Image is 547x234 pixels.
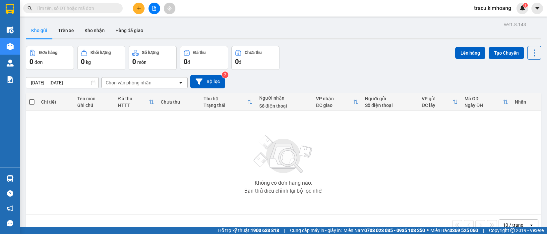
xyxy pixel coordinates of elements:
[231,46,279,70] button: Chưa thu0đ
[255,180,312,186] div: Không có đơn hàng nào.
[510,228,515,233] span: copyright
[77,103,112,108] div: Ghi chú
[152,6,156,11] span: file-add
[316,96,353,101] div: VP nhận
[316,103,353,108] div: ĐC giao
[427,229,429,232] span: ⚪️
[418,93,461,111] th: Toggle SortBy
[259,95,309,101] div: Người nhận
[7,220,13,226] span: message
[77,46,125,70] button: Khối lượng0kg
[524,3,526,8] span: 1
[531,3,543,14] button: caret-down
[28,6,32,11] span: search
[41,99,71,105] div: Chi tiết
[504,21,526,28] div: ver 1.8.143
[290,227,342,234] span: Cung cấp máy in - giấy in:
[313,93,362,111] th: Toggle SortBy
[461,93,512,111] th: Toggle SortBy
[77,96,112,101] div: Tên món
[204,103,247,108] div: Trạng thái
[365,103,415,108] div: Số điện thoại
[129,46,177,70] button: Số lượng0món
[364,228,425,233] strong: 0708 023 035 - 0935 103 250
[26,77,98,88] input: Select a date range.
[118,103,149,108] div: HTTT
[200,93,256,111] th: Toggle SortBy
[244,188,323,194] div: Bạn thử điều chỉnh lại bộ lọc nhé!
[6,4,14,14] img: logo-vxr
[137,6,141,11] span: plus
[118,96,149,101] div: Đã thu
[464,96,503,101] div: Mã GD
[519,5,525,11] img: icon-new-feature
[204,96,247,101] div: Thu hộ
[167,6,172,11] span: aim
[239,60,241,65] span: đ
[164,3,175,14] button: aim
[137,60,147,65] span: món
[26,46,74,70] button: Đơn hàng0đơn
[184,58,187,66] span: 0
[91,50,111,55] div: Khối lượng
[430,227,478,234] span: Miền Bắc
[161,99,197,105] div: Chưa thu
[193,50,206,55] div: Đã thu
[86,60,91,65] span: kg
[534,5,540,11] span: caret-down
[30,58,33,66] span: 0
[7,76,14,83] img: solution-icon
[26,23,53,38] button: Kho gửi
[7,205,13,211] span: notification
[450,228,478,233] strong: 0369 525 060
[79,23,110,38] button: Kho nhận
[422,96,453,101] div: VP gửi
[115,93,157,111] th: Toggle SortBy
[469,4,517,12] span: tracu.kimhoang
[106,79,152,86] div: Chọn văn phòng nhận
[251,228,279,233] strong: 1900 633 818
[110,23,149,38] button: Hàng đã giao
[142,50,159,55] div: Số lượng
[218,227,279,234] span: Hỗ trợ kỹ thuật:
[7,175,14,182] img: warehouse-icon
[343,227,425,234] span: Miền Nam
[39,50,57,55] div: Đơn hàng
[187,60,190,65] span: đ
[235,58,239,66] span: 0
[7,190,13,197] span: question-circle
[149,3,160,14] button: file-add
[464,103,503,108] div: Ngày ĐH
[489,47,524,59] button: Tạo Chuyến
[515,99,538,105] div: Nhãn
[365,96,415,101] div: Người gửi
[7,60,14,67] img: warehouse-icon
[455,47,485,59] button: Lên hàng
[180,46,228,70] button: Đã thu0đ
[7,43,14,50] img: warehouse-icon
[190,75,225,88] button: Bộ lọc
[34,60,43,65] span: đơn
[422,103,453,108] div: ĐC lấy
[503,222,523,228] div: 10 / trang
[259,103,309,109] div: Số điện thoại
[529,222,534,228] svg: open
[250,131,317,178] img: svg+xml;base64,PHN2ZyBjbGFzcz0ibGlzdC1wbHVnX19zdmciIHhtbG5zPSJodHRwOi8vd3d3LnczLm9yZy8yMDAwL3N2Zy...
[245,50,262,55] div: Chưa thu
[133,3,145,14] button: plus
[53,23,79,38] button: Trên xe
[132,58,136,66] span: 0
[81,58,85,66] span: 0
[222,71,228,78] sup: 2
[7,26,14,33] img: warehouse-icon
[483,227,484,234] span: |
[523,3,528,8] sup: 1
[178,80,183,85] svg: open
[36,5,115,12] input: Tìm tên, số ĐT hoặc mã đơn
[284,227,285,234] span: |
